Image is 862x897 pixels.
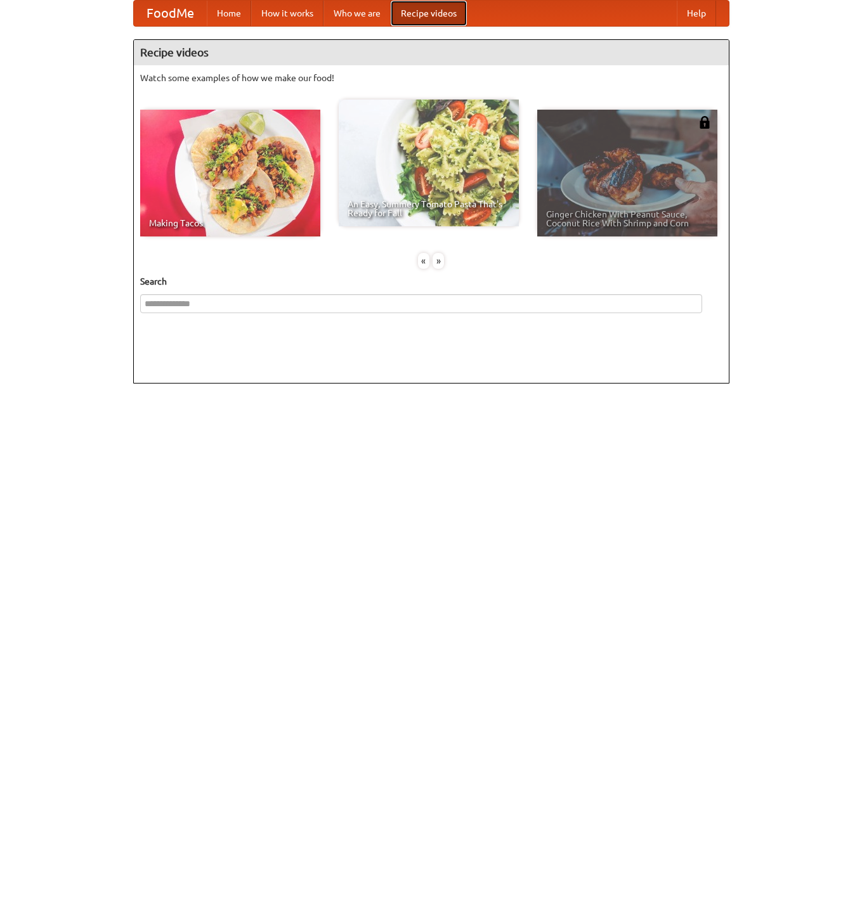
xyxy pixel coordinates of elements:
h5: Search [140,275,722,288]
div: » [433,253,444,269]
a: How it works [251,1,323,26]
h4: Recipe videos [134,40,729,65]
div: « [418,253,429,269]
span: An Easy, Summery Tomato Pasta That's Ready for Fall [348,200,510,217]
a: An Easy, Summery Tomato Pasta That's Ready for Fall [339,100,519,226]
p: Watch some examples of how we make our food! [140,72,722,84]
span: Making Tacos [149,219,311,228]
a: FoodMe [134,1,207,26]
img: 483408.png [698,116,711,129]
a: Who we are [323,1,391,26]
a: Recipe videos [391,1,467,26]
a: Home [207,1,251,26]
a: Help [677,1,716,26]
a: Making Tacos [140,110,320,236]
